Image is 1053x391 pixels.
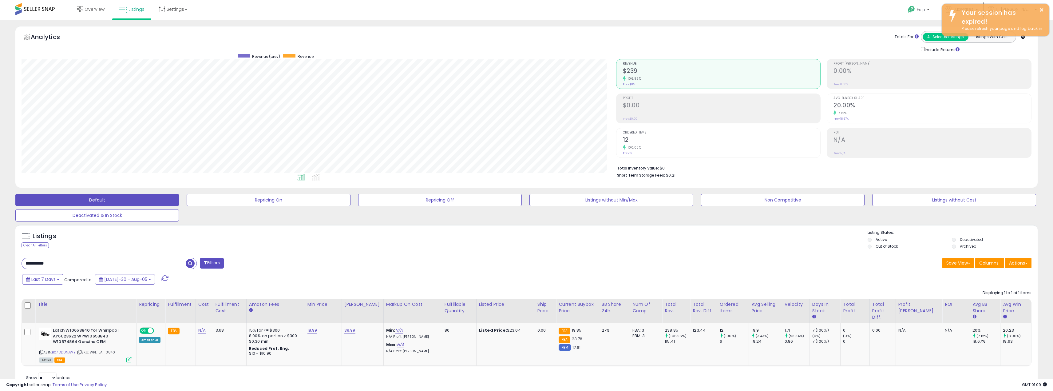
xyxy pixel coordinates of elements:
div: Total Rev. Diff. [693,301,715,314]
div: 0.00 [537,328,552,333]
div: Your session has expired! [957,8,1045,26]
span: 19.85 [572,327,582,333]
p: Listing States: [868,230,1038,236]
span: Listings [129,6,144,12]
div: Title [38,301,134,308]
h2: $0.00 [623,102,821,110]
button: Repricing Off [358,194,522,206]
span: ON [140,328,148,333]
div: Total Profit [843,301,867,314]
div: Profit [PERSON_NAME] [898,301,940,314]
small: Avg Win Price. [1003,314,1007,320]
div: N/A [898,328,938,333]
div: ASIN: [39,328,132,362]
div: BB Share 24h. [602,301,627,314]
div: $10 - $10.90 [249,351,300,356]
span: Overview [85,6,105,12]
small: Prev: 18.67% [833,117,849,121]
button: Deactivated & In Stock [15,209,179,221]
a: B07DDDNJWY [52,350,76,355]
div: 19.63 [1003,339,1031,344]
div: 0 [843,328,869,333]
div: Listed Price [479,301,532,308]
div: 6 [720,339,749,344]
span: Profit [623,97,821,100]
div: 19.24 [751,339,782,344]
span: $0.21 [666,172,675,178]
div: Fulfillable Quantity [445,301,474,314]
div: Clear All Filters [22,242,49,248]
button: Actions [1005,258,1031,268]
span: Revenue [623,62,821,66]
div: 0 [843,339,869,344]
small: (100%) [724,333,736,338]
div: $0.30 min [249,339,300,344]
div: Min Price [307,301,339,308]
button: Listings without Cost [872,194,1036,206]
button: Save View [942,258,974,268]
b: Reduced Prof. Rng. [249,346,289,351]
div: 238.85 [665,328,690,333]
small: Amazon Fees. [249,308,253,313]
button: Last 7 Days [22,274,63,285]
small: FBM [559,344,571,351]
small: FBA [559,336,570,343]
a: 39.99 [344,327,355,333]
span: Profit [PERSON_NAME] [833,62,1031,66]
small: Prev: 0.00% [833,82,848,86]
span: Help [917,7,925,12]
div: 0.00 [872,328,891,333]
button: × [1039,6,1044,14]
b: Max: [386,342,397,348]
div: FBA: 3 [632,328,657,333]
a: N/A [198,327,206,333]
button: Listings With Cost [968,33,1014,41]
b: Min: [386,327,395,333]
div: 12 [720,328,749,333]
h5: Listings [33,232,56,241]
a: N/A [397,342,404,348]
a: Privacy Policy [80,382,107,388]
div: Ship Price [537,301,554,314]
span: ROI [833,131,1031,134]
div: Avg Selling Price [751,301,779,314]
small: Prev: $115 [623,82,635,86]
span: Last 7 Days [31,276,56,282]
div: Total Rev. [665,301,687,314]
span: | SKU: WPL-LAT-3840 [77,350,115,355]
small: FBA [559,328,570,334]
th: The percentage added to the cost of goods (COGS) that forms the calculator for Min & Max prices. [383,299,442,323]
div: ROI [945,301,967,308]
div: 7 (100%) [812,339,840,344]
div: Ordered Items [720,301,746,314]
span: Revenue [298,54,314,59]
small: Prev: N/A [833,151,845,155]
button: [DATE]-30 - Aug-05 [95,274,155,285]
p: N/A Profit [PERSON_NAME] [386,349,437,353]
span: Ordered Items [623,131,821,134]
div: Num of Comp. [632,301,659,314]
small: 100.00% [626,145,641,150]
div: Total Profit Diff. [872,301,893,321]
div: Fulfillment Cost [216,301,244,314]
span: Revenue (prev) [252,54,280,59]
div: Current Buybox Price [559,301,596,314]
div: FBM: 3 [632,333,657,339]
div: 8.00% on portion > $300 [249,333,300,339]
span: Columns [979,260,999,266]
a: N/A [395,327,403,333]
label: Active [876,237,887,242]
div: 7 (100%) [812,328,840,333]
div: Totals For [895,34,919,40]
h2: N/A [833,136,1031,145]
h2: 0.00% [833,67,1031,76]
div: 19.9 [751,328,782,333]
h2: $239 [623,67,821,76]
span: Show: entries [26,375,70,381]
button: All Selected Listings [923,33,968,41]
small: (0%) [843,333,852,338]
div: 18.67% [972,339,1000,344]
h2: 20.00% [833,102,1031,110]
small: FBA [168,328,179,334]
a: 18.99 [307,327,317,333]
